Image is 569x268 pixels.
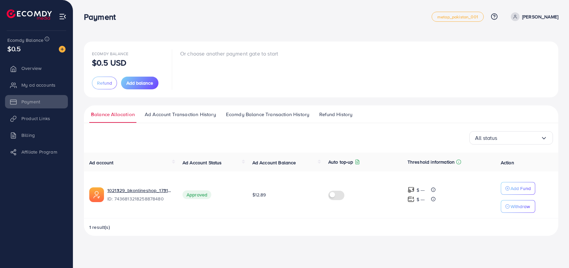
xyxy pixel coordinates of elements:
[59,46,66,53] img: image
[91,111,135,118] span: Balance Allocation
[432,12,484,22] a: metap_pakistan_001
[89,187,104,202] img: ic-ads-acc.e4c84228.svg
[508,12,558,21] a: [PERSON_NAME]
[501,182,535,195] button: Add Fund
[469,131,553,145] div: Search for option
[121,77,158,89] button: Add balance
[92,59,126,67] p: $0.5 USD
[7,44,21,54] span: $0.5
[510,184,531,192] p: Add Fund
[437,15,478,19] span: metap_pakistan_001
[408,158,455,166] p: Threshold information
[183,190,211,199] span: Approved
[180,50,278,58] p: Or choose another payment gate to start
[475,133,497,143] span: All status
[319,111,352,118] span: Refund History
[501,159,514,166] span: Action
[408,196,415,203] img: top-up amount
[408,186,415,193] img: top-up amount
[501,200,535,213] button: Withdraw
[84,12,121,22] h3: Payment
[417,186,425,194] p: $ ---
[92,51,128,57] span: Ecomdy Balance
[107,187,172,202] div: <span class='underline'>1021329_bkonlineshop_1731518017092</span></br>7436813218258878480
[107,195,172,202] span: ID: 7436813218258878480
[417,195,425,203] p: $ ---
[183,159,222,166] span: Ad Account Status
[89,224,110,231] span: 1 result(s)
[7,37,43,43] span: Ecomdy Balance
[145,111,216,118] span: Ad Account Transaction History
[126,80,153,86] span: Add balance
[510,202,530,210] p: Withdraw
[7,9,52,20] img: logo
[97,80,112,86] span: Refund
[252,159,296,166] span: Ad Account Balance
[59,13,67,20] img: menu
[226,111,309,118] span: Ecomdy Balance Transaction History
[328,158,353,166] p: Auto top-up
[252,191,266,198] span: $12.89
[89,159,114,166] span: Ad account
[522,13,558,21] p: [PERSON_NAME]
[497,133,541,143] input: Search for option
[107,187,172,194] a: 1021329_bkonlineshop_1731518017092
[92,77,117,89] button: Refund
